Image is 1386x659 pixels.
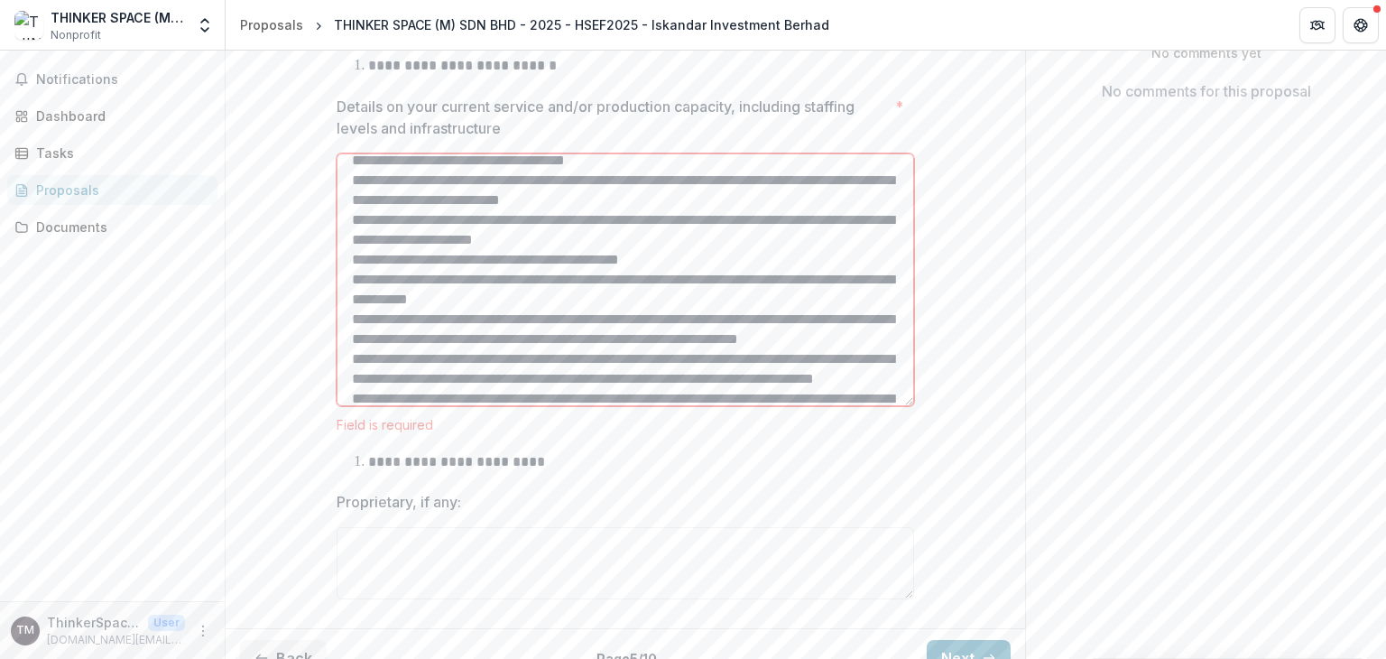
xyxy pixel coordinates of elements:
p: No comments yet [1040,43,1372,62]
p: No comments for this proposal [1102,80,1311,102]
button: Notifications [7,65,217,94]
div: THINKER SPACE (M) SDN BHD [51,8,185,27]
nav: breadcrumb [233,12,836,38]
a: Dashboard [7,101,217,131]
div: THINKER SPACE (M) SDN BHD - 2025 - HSEF2025 - Iskandar Investment Berhad [334,15,829,34]
a: Proposals [7,175,217,205]
span: Nonprofit [51,27,101,43]
button: Partners [1299,7,1335,43]
button: Open entity switcher [192,7,217,43]
p: Details on your current service and/or production capacity, including staffing levels and infrast... [337,96,888,139]
div: Proposals [36,181,203,200]
div: Dashboard [36,107,203,125]
div: ThinkerSpace Malaysia [16,625,34,636]
div: Proposals [240,15,303,34]
p: [DOMAIN_NAME][EMAIL_ADDRESS][DOMAIN_NAME] [47,632,185,648]
p: User [148,615,185,631]
div: Field is required [337,417,914,432]
button: Get Help [1343,7,1379,43]
div: Documents [36,218,203,237]
p: Proprietary, if any: [337,491,461,513]
p: ThinkerSpace [GEOGRAPHIC_DATA] [47,613,141,632]
img: THINKER SPACE (M) SDN BHD [14,11,43,40]
a: Tasks [7,138,217,168]
a: Proposals [233,12,310,38]
div: Tasks [36,144,203,162]
a: Documents [7,212,217,242]
span: Notifications [36,72,210,88]
button: More [192,620,214,642]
